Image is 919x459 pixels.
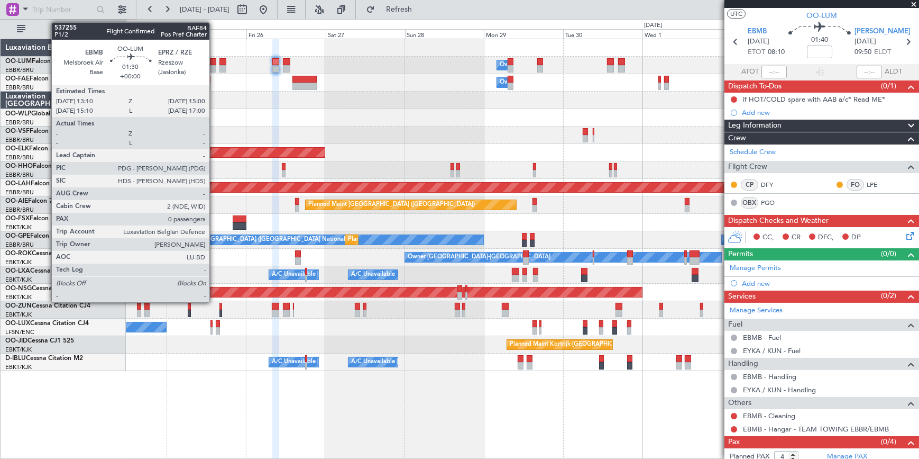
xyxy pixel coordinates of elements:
[5,285,32,292] span: OO-NSG
[5,268,30,274] span: OO-LXA
[644,21,662,30] div: [DATE]
[5,84,34,92] a: EBBR/BRU
[762,232,774,243] span: CC,
[12,21,115,38] button: All Aircraft
[326,29,405,39] div: Sat 27
[854,47,871,58] span: 09:50
[5,215,30,222] span: OO-FSX
[500,75,572,91] div: Owner Melsbroek Air Base
[308,197,475,213] div: Planned Maint [GEOGRAPHIC_DATA] ([GEOGRAPHIC_DATA])
[728,436,740,448] span: Pax
[727,9,746,19] button: UTC
[5,346,32,354] a: EBKT/KJK
[728,397,751,409] span: Others
[348,232,539,248] div: Planned Maint [GEOGRAPHIC_DATA] ([GEOGRAPHIC_DATA] National)
[748,26,767,37] span: EBMB
[408,249,550,265] div: Owner [GEOGRAPHIC_DATA]-[GEOGRAPHIC_DATA]
[854,37,876,47] span: [DATE]
[811,35,828,46] span: 01:40
[5,198,57,204] a: OO-AIEFalcon 7X
[167,29,246,39] div: Thu 25
[761,198,785,208] a: PGO
[563,29,642,39] div: Tue 30
[881,290,896,301] span: (0/2)
[5,311,32,319] a: EBKT/KJK
[5,58,32,65] span: OO-LUM
[5,241,34,249] a: EBBR/BRU
[5,215,59,222] a: OO-FSXFalcon 7X
[806,10,837,21] span: OO-LUM
[5,268,89,274] a: OO-LXACessna Citation CJ4
[5,119,34,127] a: EBBR/BRU
[351,267,395,283] div: A/C Unavailable
[5,328,34,336] a: LFSN/ENC
[5,233,30,239] span: OO-GPE
[741,197,758,209] div: OBX
[5,355,83,362] a: D-IBLUCessna Citation M2
[792,232,801,243] span: CR
[730,305,783,316] a: Manage Services
[642,29,722,39] div: Wed 1
[5,223,32,231] a: EBKT/KJK
[272,267,468,283] div: A/C Unavailable [GEOGRAPHIC_DATA] ([GEOGRAPHIC_DATA] National)
[5,146,29,152] span: OO-ELK
[881,248,896,259] span: (0/0)
[742,279,914,288] div: Add new
[743,333,781,342] a: EBMB - Fuel
[743,95,885,104] div: if HOT/COLD spare with AAB a/c* Read ME*
[5,363,32,371] a: EBKT/KJK
[728,248,753,260] span: Permits
[748,37,769,47] span: [DATE]
[500,57,572,73] div: Owner Melsbroek Air Base
[728,132,746,145] span: Crew
[867,180,890,190] a: LPE
[761,66,787,78] input: --:--
[728,319,742,331] span: Fuel
[5,163,62,169] a: OO-HHOFalcon 8X
[5,338,27,344] span: OO-JID
[728,291,756,303] span: Services
[728,120,782,132] span: Leg Information
[741,179,758,191] div: CP
[881,80,896,92] span: (0/1)
[743,372,796,381] a: EBMB - Handling
[5,188,34,196] a: EBBR/BRU
[851,232,861,243] span: DP
[5,66,34,74] a: EBBR/BRU
[5,128,30,134] span: OO-VSF
[5,76,30,82] span: OO-FAE
[847,179,864,191] div: FO
[5,136,34,144] a: EBBR/BRU
[5,181,60,187] a: OO-LAHFalcon 7X
[5,285,90,292] a: OO-NSGCessna Citation CJ4
[5,111,67,117] a: OO-WLPGlobal 5500
[885,67,902,77] span: ALDT
[743,425,889,434] a: EBMB - Hangar - TEAM TOWING EBBR/EBMB
[730,263,781,274] a: Manage Permits
[5,258,32,266] a: EBKT/KJK
[743,346,801,355] a: EYKA / KUN - Fuel
[5,146,58,152] a: OO-ELKFalcon 8X
[484,29,563,39] div: Mon 29
[128,21,146,30] div: [DATE]
[246,29,326,39] div: Fri 26
[728,80,782,93] span: Dispatch To-Dos
[5,163,33,169] span: OO-HHO
[180,5,229,14] span: [DATE] - [DATE]
[5,206,34,214] a: EBBR/BRU
[5,293,32,301] a: EBKT/KJK
[170,232,347,248] div: No Crew [GEOGRAPHIC_DATA] ([GEOGRAPHIC_DATA] National)
[881,436,896,447] span: (0/4)
[88,29,167,39] div: Wed 24
[741,67,759,77] span: ATOT
[5,128,59,134] a: OO-VSFFalcon 8X
[730,147,776,158] a: Schedule Crew
[27,25,112,33] span: All Aircraft
[768,47,785,58] span: 08:10
[761,180,785,190] a: DFY
[5,320,89,327] a: OO-LUXCessna Citation CJ4
[5,58,61,65] a: OO-LUMFalcon 7X
[728,161,767,173] span: Flight Crew
[5,198,28,204] span: OO-AIE
[351,354,520,370] div: A/C Unavailable [GEOGRAPHIC_DATA]-[GEOGRAPHIC_DATA]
